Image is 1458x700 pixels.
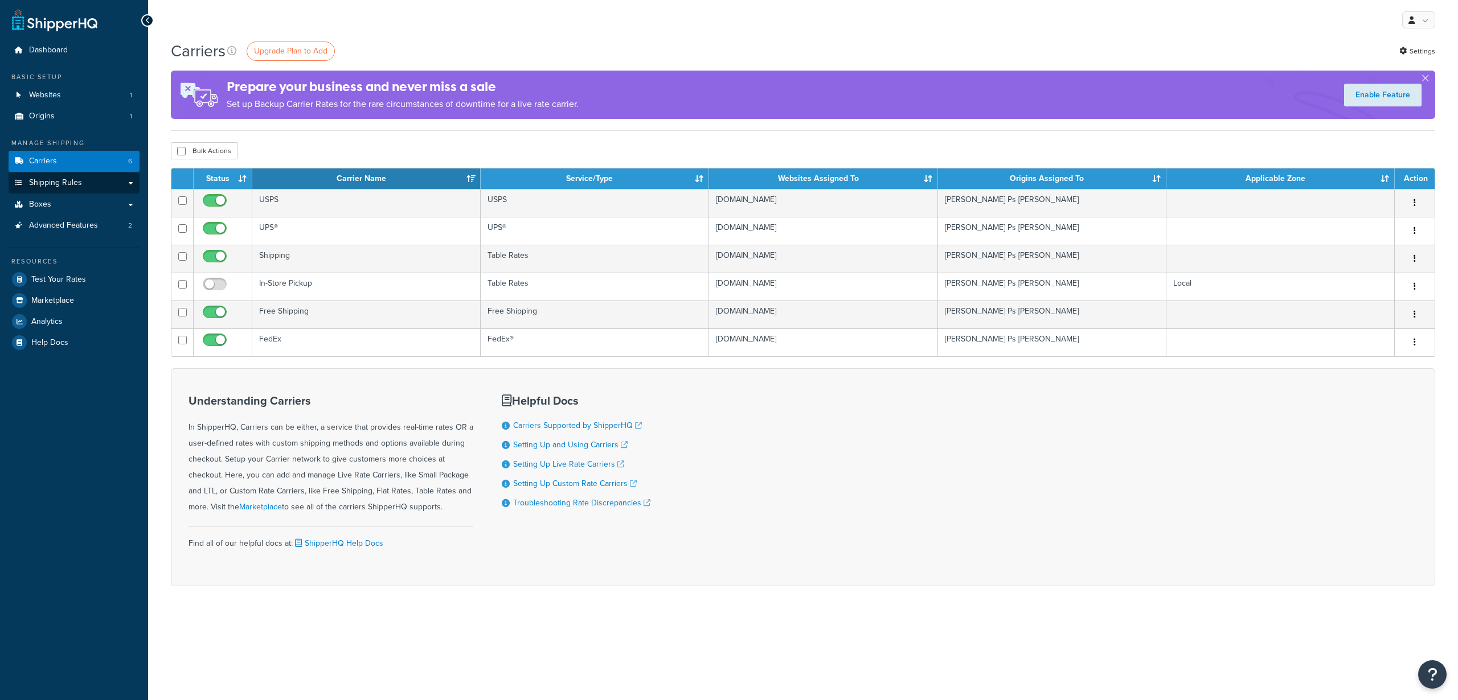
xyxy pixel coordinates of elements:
[252,273,481,300] td: In-Store Pickup
[9,85,140,106] li: Websites
[1395,168,1435,189] th: Action
[938,273,1166,300] td: [PERSON_NAME] Ps [PERSON_NAME]
[481,245,709,273] td: Table Rates
[1344,84,1422,106] a: Enable Feature
[9,72,140,82] div: Basic Setup
[513,419,642,431] a: Carriers Supported by ShipperHQ
[481,328,709,356] td: FedEx®
[29,200,51,209] span: Boxes
[252,168,481,189] th: Carrier Name: activate to sort column ascending
[938,189,1166,217] td: [PERSON_NAME] Ps [PERSON_NAME]
[1166,168,1395,189] th: Applicable Zone: activate to sort column ascending
[171,71,227,119] img: ad-rules-rateshop-fe6ec290ccb7230408bd80ed9643f0289d75e0ffd9eb532fc0e269fcd187b520.png
[9,194,140,215] a: Boxes
[29,157,57,166] span: Carriers
[252,217,481,245] td: UPS®
[513,497,650,509] a: Troubleshooting Rate Discrepancies
[9,40,140,61] a: Dashboard
[938,300,1166,328] td: [PERSON_NAME] Ps [PERSON_NAME]
[252,245,481,273] td: Shipping
[502,394,650,407] h3: Helpful Docs
[9,290,140,311] a: Marketplace
[9,332,140,353] a: Help Docs
[513,458,624,470] a: Setting Up Live Rate Carriers
[9,151,140,172] a: Carriers 6
[252,300,481,328] td: Free Shipping
[938,168,1166,189] th: Origins Assigned To: activate to sort column ascending
[31,275,86,285] span: Test Your Rates
[709,168,938,189] th: Websites Assigned To: activate to sort column ascending
[9,138,140,148] div: Manage Shipping
[9,269,140,290] a: Test Your Rates
[938,328,1166,356] td: [PERSON_NAME] Ps [PERSON_NAME]
[9,151,140,172] li: Carriers
[513,439,628,451] a: Setting Up and Using Carriers
[31,317,63,327] span: Analytics
[709,245,938,273] td: [DOMAIN_NAME]
[1418,660,1447,689] button: Open Resource Center
[1166,273,1395,300] td: Local
[128,157,132,166] span: 6
[130,90,132,100] span: 1
[9,215,140,236] a: Advanced Features 2
[247,42,335,61] a: Upgrade Plan to Add
[709,217,938,245] td: [DOMAIN_NAME]
[29,178,82,188] span: Shipping Rules
[31,296,74,306] span: Marketplace
[938,245,1166,273] td: [PERSON_NAME] Ps [PERSON_NAME]
[227,77,579,96] h4: Prepare your business and never miss a sale
[239,501,282,513] a: Marketplace
[227,96,579,112] p: Set up Backup Carrier Rates for the rare circumstances of downtime for a live rate carrier.
[29,112,55,121] span: Origins
[9,311,140,332] a: Analytics
[254,45,327,57] span: Upgrade Plan to Add
[9,215,140,236] li: Advanced Features
[9,172,140,193] a: Shipping Rules
[31,338,68,348] span: Help Docs
[481,300,709,328] td: Free Shipping
[9,106,140,127] li: Origins
[938,217,1166,245] td: [PERSON_NAME] Ps [PERSON_NAME]
[194,168,252,189] th: Status: activate to sort column ascending
[513,477,637,489] a: Setting Up Custom Rate Carriers
[293,537,383,549] a: ShipperHQ Help Docs
[171,40,226,62] h1: Carriers
[709,328,938,356] td: [DOMAIN_NAME]
[128,221,132,230] span: 2
[481,273,709,300] td: Table Rates
[481,168,709,189] th: Service/Type: activate to sort column ascending
[189,526,473,551] div: Find all of our helpful docs at:
[9,106,140,127] a: Origins 1
[709,273,938,300] td: [DOMAIN_NAME]
[12,9,97,31] a: ShipperHQ Home
[29,221,98,230] span: Advanced Features
[29,46,68,55] span: Dashboard
[9,257,140,266] div: Resources
[189,394,473,407] h3: Understanding Carriers
[29,90,61,100] span: Websites
[130,112,132,121] span: 1
[252,189,481,217] td: USPS
[1399,43,1435,59] a: Settings
[252,328,481,356] td: FedEx
[709,189,938,217] td: [DOMAIN_NAME]
[189,394,473,515] div: In ShipperHQ, Carriers can be either, a service that provides real-time rates OR a user-defined r...
[481,217,709,245] td: UPS®
[481,189,709,217] td: USPS
[171,142,237,159] button: Bulk Actions
[9,85,140,106] a: Websites 1
[709,300,938,328] td: [DOMAIN_NAME]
